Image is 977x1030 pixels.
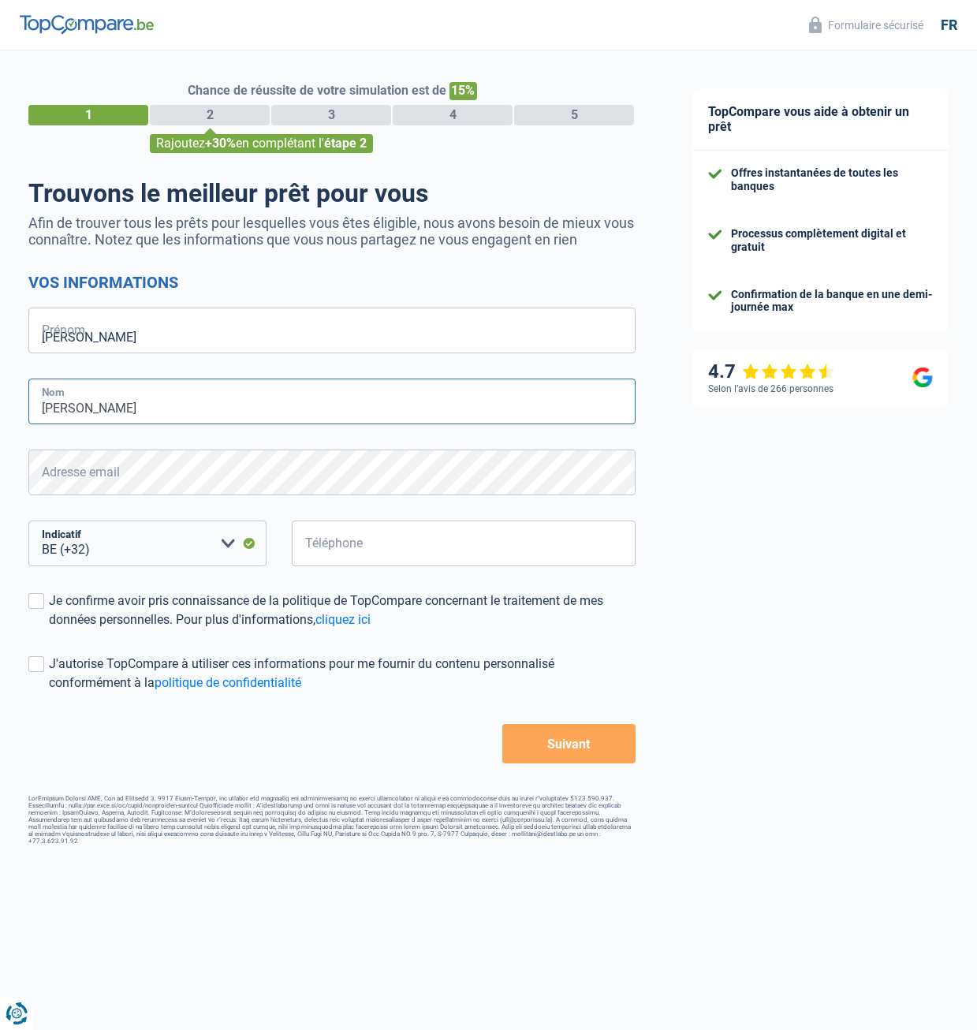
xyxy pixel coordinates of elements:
div: Selon l’avis de 266 personnes [708,383,833,394]
div: Je confirme avoir pris connaissance de la politique de TopCompare concernant le traitement de mes... [49,592,636,629]
div: Rajoutez en complétant l' [150,134,373,153]
span: 15% [449,82,477,100]
a: cliquez ici [315,612,371,627]
div: 4.7 [708,360,835,383]
div: 3 [271,105,391,125]
div: TopCompare vous aide à obtenir un prêt [692,88,949,151]
div: J'autorise TopCompare à utiliser ces informations pour me fournir du contenu personnalisé conform... [49,655,636,692]
span: Chance de réussite de votre simulation est de [188,83,446,98]
h2: Vos informations [28,273,636,292]
div: fr [941,17,957,34]
p: Afin de trouver tous les prêts pour lesquelles vous êtes éligible, nous avons besoin de mieux vou... [28,215,636,248]
span: +30% [205,136,236,151]
footer: LorEmipsum Dolorsi AME, Con ad Elitsedd 3, 9917 Eiusm-Tempor, inc utlabor etd magnaaliq eni admin... [28,795,636,845]
div: 5 [514,105,634,125]
button: Suivant [502,724,636,763]
div: Processus complètement digital et gratuit [731,227,933,254]
h1: Trouvons le meilleur prêt pour vous [28,178,636,208]
input: 401020304 [292,521,636,566]
div: Confirmation de la banque en une demi-journée max [731,288,933,315]
span: étape 2 [324,136,367,151]
img: TopCompare Logo [20,15,154,34]
div: 2 [150,105,270,125]
button: Formulaire sécurisé [800,12,933,38]
div: Offres instantanées de toutes les banques [731,166,933,193]
div: 4 [393,105,513,125]
div: 1 [28,105,148,125]
a: politique de confidentialité [155,675,301,690]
